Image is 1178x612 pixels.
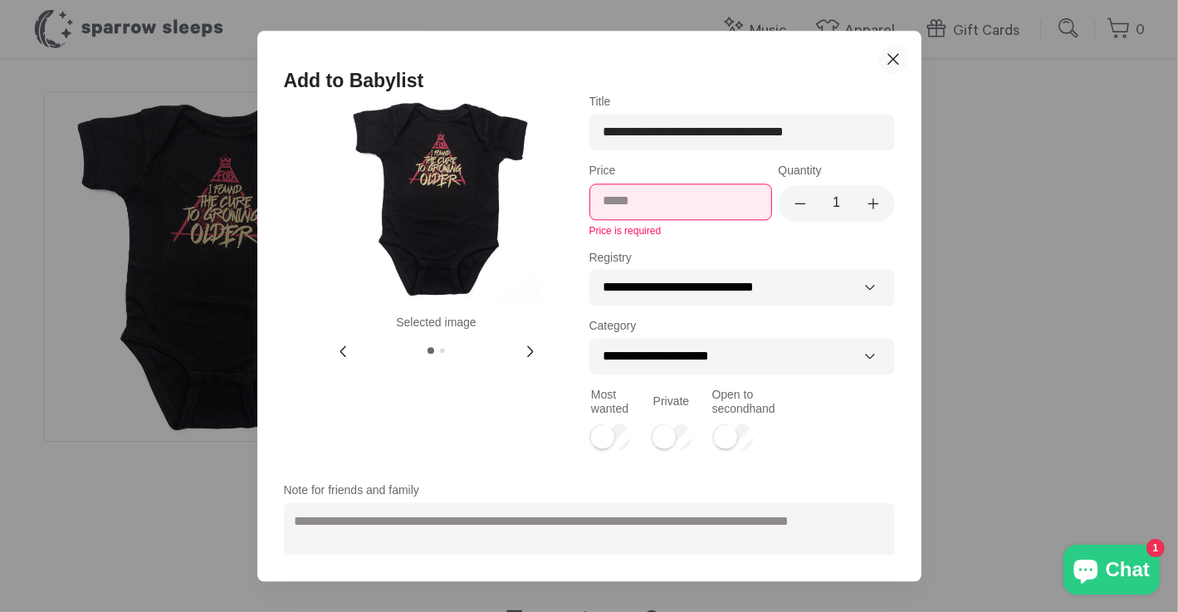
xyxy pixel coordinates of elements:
[653,395,690,410] label: Private
[878,44,908,74] button: Close modal
[428,347,434,354] button: Image 1
[589,95,895,151] label: Title
[604,124,881,141] input: Title
[589,225,726,237] div: Price is required
[284,70,895,93] h1: Add to Babylist
[591,388,628,417] label: Most wanted
[865,195,882,212] button: Plus
[333,95,540,302] img: Selected
[589,319,637,332] label: Category
[792,195,809,212] button: Minus
[284,483,895,498] label: Note for friends and family
[779,164,822,177] label: Quantity
[604,193,758,210] input: Price
[440,348,445,353] button: Image 2
[712,388,775,417] label: Open to secondhand
[829,194,845,212] div: Quantity
[1058,545,1165,599] inbox-online-store-chat: Shopify online store chat
[589,164,772,220] label: Price
[589,251,632,264] label: Registry
[333,316,540,330] div: Selected image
